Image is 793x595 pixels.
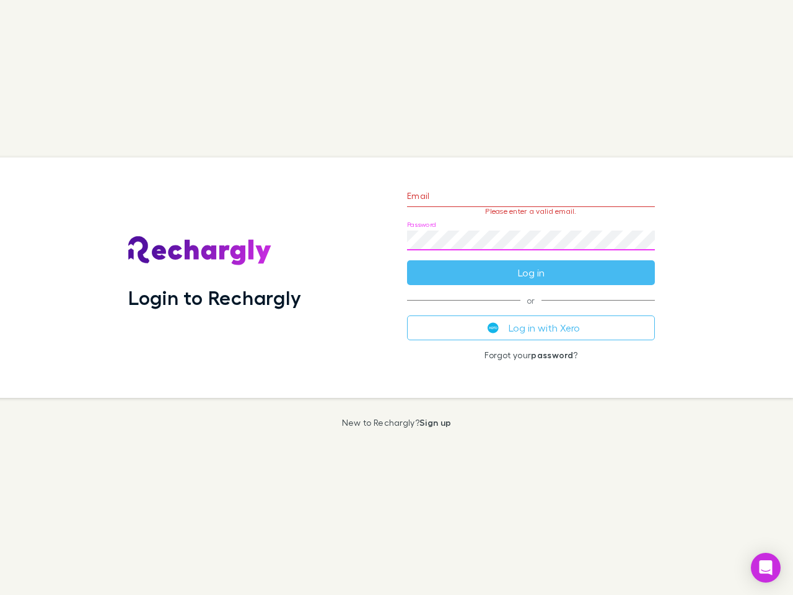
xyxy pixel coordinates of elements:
[751,553,781,583] div: Open Intercom Messenger
[419,417,451,428] a: Sign up
[407,207,655,216] p: Please enter a valid email.
[407,315,655,340] button: Log in with Xero
[407,260,655,285] button: Log in
[128,236,272,266] img: Rechargly's Logo
[488,322,499,333] img: Xero's logo
[128,286,301,309] h1: Login to Rechargly
[407,220,436,229] label: Password
[407,350,655,360] p: Forgot your ?
[407,300,655,301] span: or
[531,350,573,360] a: password
[342,418,452,428] p: New to Rechargly?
